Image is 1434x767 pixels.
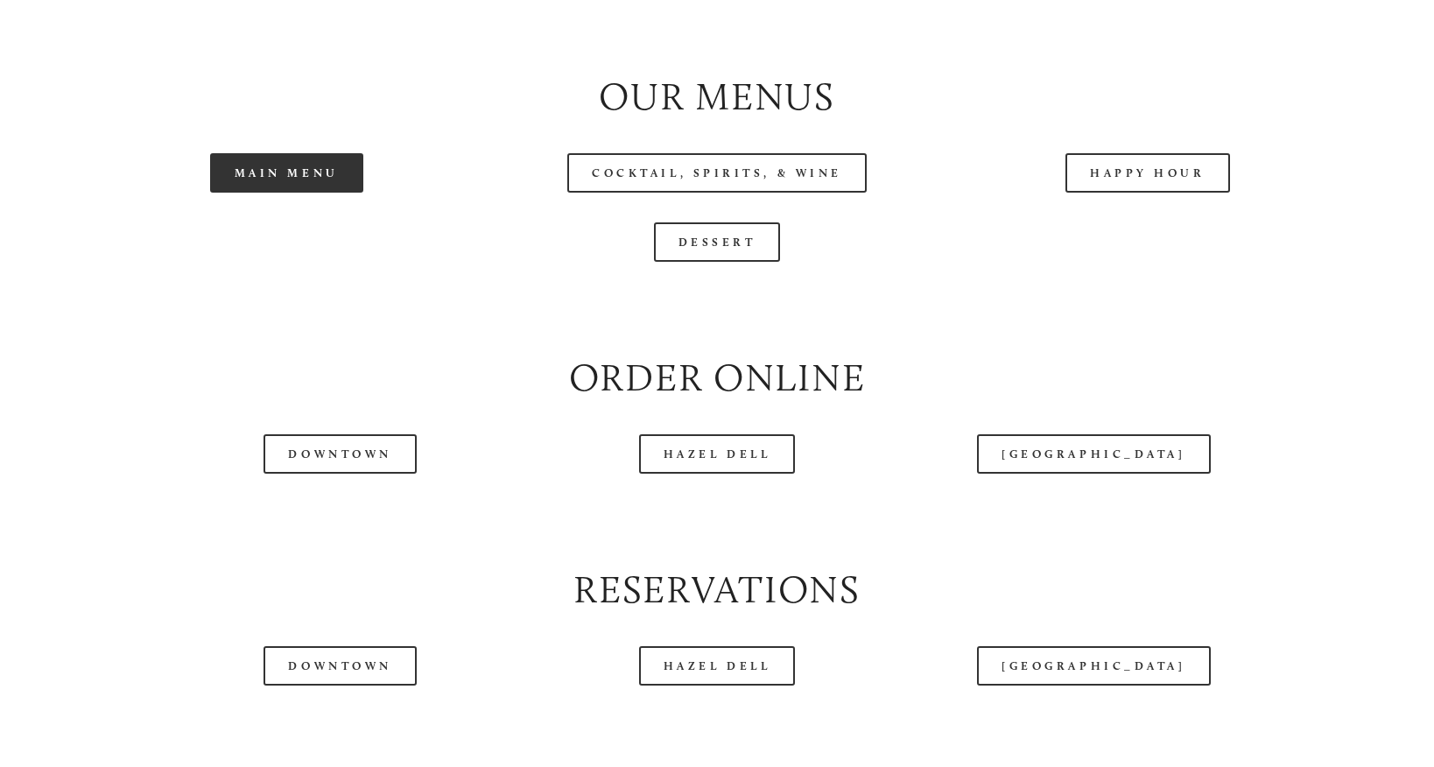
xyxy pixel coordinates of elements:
[86,563,1347,616] h2: Reservations
[567,153,867,193] a: Cocktail, Spirits, & Wine
[977,434,1210,474] a: [GEOGRAPHIC_DATA]
[210,153,363,193] a: Main Menu
[654,222,781,262] a: Dessert
[264,646,416,686] a: Downtown
[264,434,416,474] a: Downtown
[639,646,796,686] a: Hazel Dell
[1065,153,1230,193] a: Happy Hour
[977,646,1210,686] a: [GEOGRAPHIC_DATA]
[639,434,796,474] a: Hazel Dell
[86,351,1347,405] h2: Order Online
